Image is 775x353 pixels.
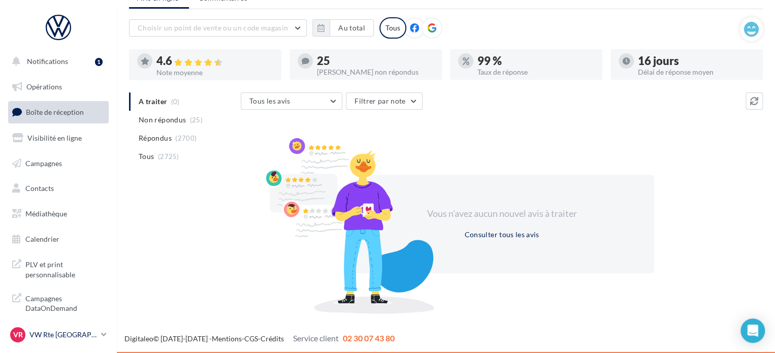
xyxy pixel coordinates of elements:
button: Choisir un point de vente ou un code magasin [129,19,307,37]
div: 25 [317,55,434,67]
span: © [DATE]-[DATE] - - - [124,334,395,343]
span: Non répondus [139,115,186,125]
span: (2725) [158,152,179,161]
div: 16 jours [638,55,755,67]
div: 1 [95,58,103,66]
button: Notifications 1 [6,51,107,72]
span: 02 30 07 43 80 [343,333,395,343]
a: PLV et print personnalisable [6,253,111,283]
a: VR VW Rte [GEOGRAPHIC_DATA] [8,325,109,344]
a: Campagnes DataOnDemand [6,287,111,317]
a: Mentions [212,334,242,343]
div: 99 % [477,55,594,67]
span: Calendrier [25,235,59,243]
div: Délai de réponse moyen [638,69,755,76]
span: Tous [139,151,154,162]
span: Campagnes [25,158,62,167]
span: Service client [293,333,339,343]
div: [PERSON_NAME] non répondus [317,69,434,76]
span: Choisir un point de vente ou un code magasin [138,23,288,32]
a: Contacts [6,178,111,199]
a: CGS [244,334,258,343]
div: Vous n'avez aucun nouvel avis à traiter [414,207,589,220]
span: Boîte de réception [26,108,84,116]
span: Campagnes DataOnDemand [25,292,105,313]
span: Tous les avis [249,97,290,105]
div: Note moyenne [156,69,273,76]
span: (2700) [175,134,197,142]
button: Au total [312,19,374,37]
span: Contacts [25,184,54,192]
span: PLV et print personnalisable [25,258,105,279]
button: Au total [330,19,374,37]
a: Médiathèque [6,203,111,224]
a: Digitaleo [124,334,153,343]
span: (25) [190,116,203,124]
div: Tous [379,17,406,39]
a: Visibilité en ligne [6,127,111,149]
div: Open Intercom Messenger [740,318,765,343]
button: Tous les avis [241,92,342,110]
button: Consulter tous les avis [460,229,543,241]
a: Campagnes [6,153,111,174]
span: Répondus [139,133,172,143]
a: Calendrier [6,229,111,250]
span: Médiathèque [25,209,67,218]
span: VR [13,330,23,340]
a: Opérations [6,76,111,98]
a: Boîte de réception [6,101,111,123]
a: Crédits [261,334,284,343]
span: Notifications [27,57,68,66]
button: Filtrer par note [346,92,423,110]
div: 4.6 [156,55,273,67]
p: VW Rte [GEOGRAPHIC_DATA] [29,330,97,340]
span: Visibilité en ligne [27,134,82,142]
div: Taux de réponse [477,69,594,76]
span: Opérations [26,82,62,91]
